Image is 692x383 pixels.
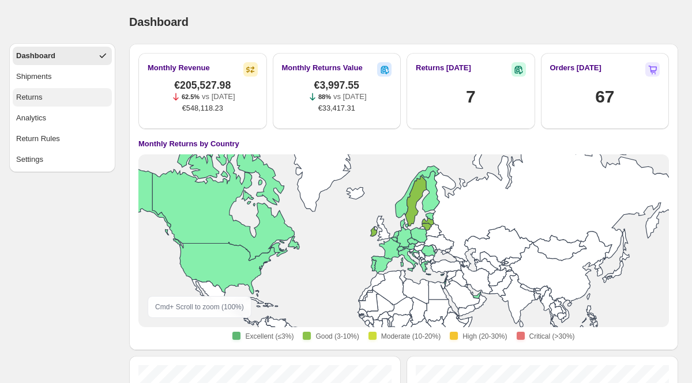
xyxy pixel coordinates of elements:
h1: 7 [466,85,475,108]
span: Good (3-10%) [315,332,359,341]
button: Dashboard [13,47,112,65]
h2: Monthly Revenue [148,62,210,74]
div: Dashboard [16,50,55,62]
p: vs [DATE] [333,91,367,103]
span: €548,118.23 [182,103,223,114]
div: Return Rules [16,133,60,145]
span: Dashboard [129,16,189,28]
button: Return Rules [13,130,112,148]
span: Moderate (10-20%) [381,332,441,341]
div: Cmd + Scroll to zoom ( 100 %) [148,296,251,318]
span: 62.5% [182,93,200,100]
div: Settings [16,154,43,165]
div: Analytics [16,112,46,124]
h2: Monthly Returns Value [282,62,363,74]
span: High (20-30%) [462,332,507,341]
h4: Monthly Returns by Country [138,138,239,150]
span: €3,997.55 [314,79,359,91]
h2: Orders [DATE] [550,62,601,74]
button: Analytics [13,109,112,127]
div: Shipments [16,71,51,82]
span: Critical (>30%) [529,332,575,341]
h1: 67 [595,85,614,108]
span: 88% [318,93,331,100]
span: Excellent (≤3%) [245,332,294,341]
h2: Returns [DATE] [416,62,471,74]
button: Returns [13,88,112,107]
span: €33,417.31 [318,103,355,114]
span: €205,527.98 [174,79,231,91]
div: Returns [16,92,43,103]
button: Settings [13,150,112,169]
button: Shipments [13,67,112,86]
p: vs [DATE] [202,91,235,103]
